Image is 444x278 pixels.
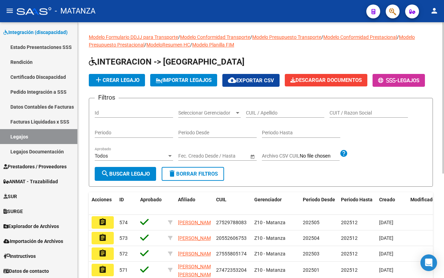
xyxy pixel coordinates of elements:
span: Borrar Filtros [168,171,218,177]
mat-icon: search [101,169,109,178]
span: [DATE] [379,267,393,273]
mat-icon: cloud_download [228,76,236,84]
span: Periodo Desde [303,197,335,202]
button: Open calendar [249,153,256,160]
button: Crear Legajo [89,74,145,86]
button: Exportar CSV [222,74,280,87]
input: End date [206,153,240,159]
span: 20552606753 [216,235,247,241]
span: Todos [95,153,108,159]
mat-icon: assignment [99,266,107,274]
span: Prestadores / Proveedores [3,163,67,170]
span: Instructivos [3,252,36,260]
datatable-header-cell: Afiliado [175,192,213,215]
datatable-header-cell: Acciones [89,192,117,215]
mat-icon: menu [6,7,14,15]
mat-icon: assignment [99,218,107,226]
span: Datos de contacto [3,267,49,275]
datatable-header-cell: Aprobado [137,192,165,215]
span: [PERSON_NAME] [178,235,215,241]
span: 202501 [303,267,319,273]
span: [DATE] [379,220,393,225]
a: Modelo Presupuesto Transporte [252,34,321,40]
a: ModeloResumen HC [146,42,190,48]
button: Borrar Filtros [162,167,224,181]
span: Archivo CSV CUIL [262,153,300,159]
span: 571 [119,267,128,273]
datatable-header-cell: Creado [376,192,408,215]
span: 572 [119,251,128,256]
span: 202512 [341,235,358,241]
span: 27472353204 [216,267,247,273]
datatable-header-cell: CUIL [213,192,251,215]
span: 202505 [303,220,319,225]
mat-icon: help [340,149,348,158]
button: IMPORTAR LEGAJOS [150,74,217,86]
span: 574 [119,220,128,225]
span: - [378,77,398,84]
input: Archivo CSV CUIL [300,153,340,159]
a: Modelo Conformidad Transporte [180,34,250,40]
mat-icon: person [430,7,438,15]
h3: Filtros [95,93,119,102]
datatable-header-cell: Modificado [408,192,439,215]
div: Open Intercom Messenger [420,254,437,271]
datatable-header-cell: ID [117,192,137,215]
span: INTEGRACION -> [GEOGRAPHIC_DATA] [89,57,245,67]
mat-icon: delete [168,169,176,178]
span: Legajos [398,77,419,84]
span: Importación de Archivos [3,237,63,245]
datatable-header-cell: Periodo Hasta [338,192,376,215]
span: [PERSON_NAME] [178,251,215,256]
span: Acciones [92,197,112,202]
span: Seleccionar Gerenciador [178,110,234,116]
datatable-header-cell: Periodo Desde [300,192,338,215]
span: Z10 - Matanza [254,235,285,241]
span: [PERSON_NAME] [178,220,215,225]
button: Descargar Documentos [285,74,367,86]
a: Modelo Conformidad Prestacional [323,34,397,40]
mat-icon: assignment [99,249,107,258]
span: 202504 [303,235,319,241]
span: SUR [3,193,17,200]
span: ID [119,197,124,202]
span: 573 [119,235,128,241]
span: Crear Legajo [94,77,139,83]
span: 202512 [341,251,358,256]
span: Z10 - Matanza [254,220,285,225]
span: SURGE [3,208,23,215]
span: Exportar CSV [228,77,274,84]
span: Z10 - Matanza [254,251,285,256]
span: 202512 [341,267,358,273]
datatable-header-cell: Gerenciador [251,192,300,215]
a: Modelo Formulario DDJJ para Transporte [89,34,178,40]
span: [DATE] [379,251,393,256]
span: Explorador de Archivos [3,222,59,230]
span: 27555805174 [216,251,247,256]
span: ANMAT - Trazabilidad [3,178,58,185]
a: Modelo Planilla FIM [192,42,234,48]
span: 202512 [341,220,358,225]
span: [DATE] [379,235,393,241]
button: Buscar Legajo [95,167,156,181]
input: Start date [178,153,200,159]
span: 202503 [303,251,319,256]
span: Modificado [410,197,435,202]
span: - MATANZA [55,3,95,19]
span: CUIL [216,197,227,202]
mat-icon: assignment [99,234,107,242]
span: 27529788083 [216,220,247,225]
span: Z10 - Matanza [254,267,285,273]
span: Creado [379,197,395,202]
span: Integración (discapacidad) [3,28,68,36]
span: Periodo Hasta [341,197,373,202]
span: Afiliado [178,197,195,202]
span: Aprobado [140,197,162,202]
span: IMPORTAR LEGAJOS [156,77,212,83]
span: Descargar Documentos [290,77,362,83]
span: Gerenciador [254,197,282,202]
mat-icon: add [94,76,103,84]
span: [PERSON_NAME] [PERSON_NAME] [178,264,215,277]
span: Buscar Legajo [101,171,150,177]
button: -Legajos [373,74,425,87]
